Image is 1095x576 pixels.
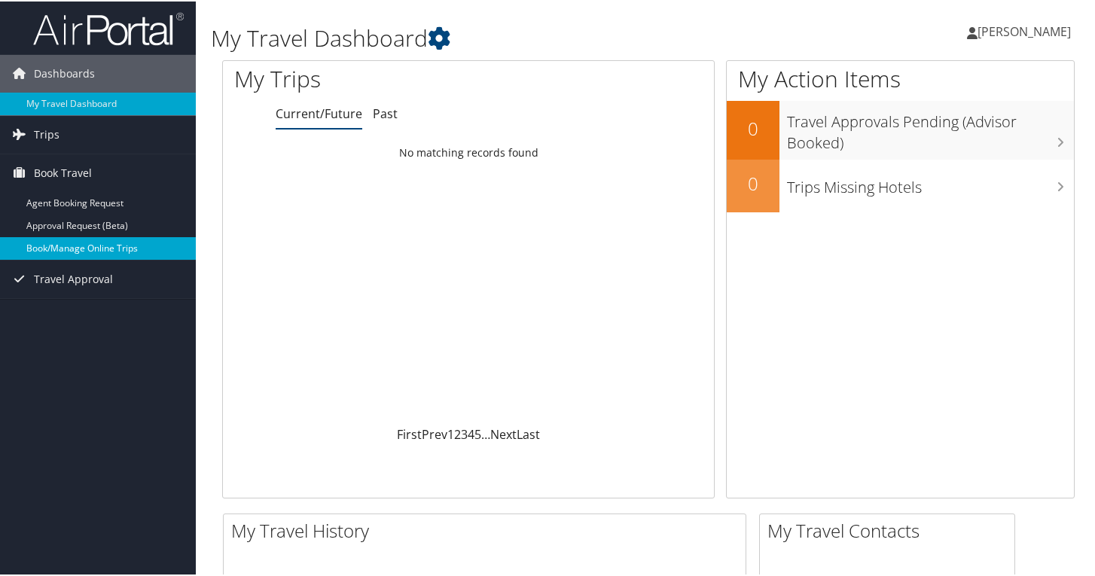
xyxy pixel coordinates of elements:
[787,102,1074,152] h3: Travel Approvals Pending (Advisor Booked)
[34,114,59,152] span: Trips
[727,158,1074,211] a: 0Trips Missing Hotels
[422,425,447,441] a: Prev
[727,62,1074,93] h1: My Action Items
[517,425,540,441] a: Last
[33,10,184,45] img: airportal-logo.png
[276,104,362,120] a: Current/Future
[727,169,779,195] h2: 0
[447,425,454,441] a: 1
[727,114,779,140] h2: 0
[234,62,498,93] h1: My Trips
[481,425,490,441] span: …
[223,138,714,165] td: No matching records found
[767,517,1014,542] h2: My Travel Contacts
[231,517,746,542] h2: My Travel History
[211,21,795,53] h1: My Travel Dashboard
[727,99,1074,157] a: 0Travel Approvals Pending (Advisor Booked)
[468,425,474,441] a: 4
[978,22,1071,38] span: [PERSON_NAME]
[454,425,461,441] a: 2
[474,425,481,441] a: 5
[373,104,398,120] a: Past
[490,425,517,441] a: Next
[967,8,1086,53] a: [PERSON_NAME]
[34,153,92,190] span: Book Travel
[461,425,468,441] a: 3
[34,259,113,297] span: Travel Approval
[34,53,95,91] span: Dashboards
[787,168,1074,197] h3: Trips Missing Hotels
[397,425,422,441] a: First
